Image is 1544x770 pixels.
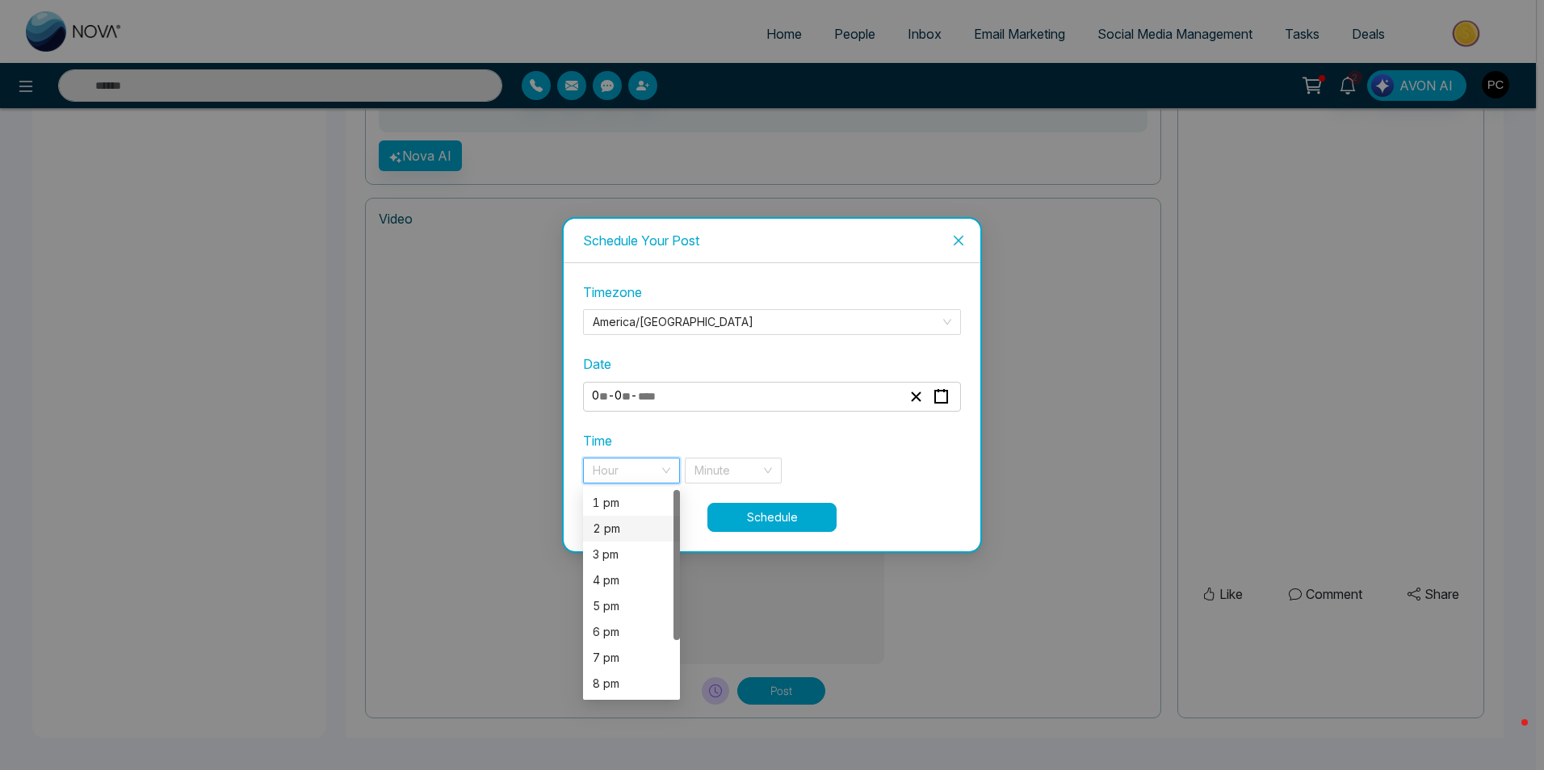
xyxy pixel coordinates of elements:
div: 7 pm [583,645,680,671]
span: 0 [615,387,622,404]
div: 1 pm [583,490,680,516]
div: 3 pm [593,546,670,563]
div: Schedule Your Post [583,232,961,249]
div: 5 pm [593,597,670,615]
div: 6 pm [583,619,680,645]
div: 8 pm [593,675,670,693]
iframe: Intercom live chat [1489,715,1528,754]
button: Schedule [707,503,837,532]
span: - [608,386,615,405]
span: America/Toronto [593,310,951,334]
div: 2 pm [593,520,670,538]
span: - [631,386,637,405]
div: 4 pm [583,567,680,593]
div: 1 pm [593,494,670,512]
span: close [952,234,965,247]
span: 0 [592,387,599,404]
div: 5 pm [583,593,680,619]
div: 4 pm [593,571,670,589]
div: 2 pm [583,516,680,542]
div: 3 pm [583,542,680,567]
label: Date [583,354,961,375]
button: Close [937,219,980,262]
label: Timezone [583,282,961,303]
label: Time [583,431,612,451]
div: 6 pm [593,623,670,641]
div: 7 pm [593,649,670,667]
div: 8 pm [583,671,680,697]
